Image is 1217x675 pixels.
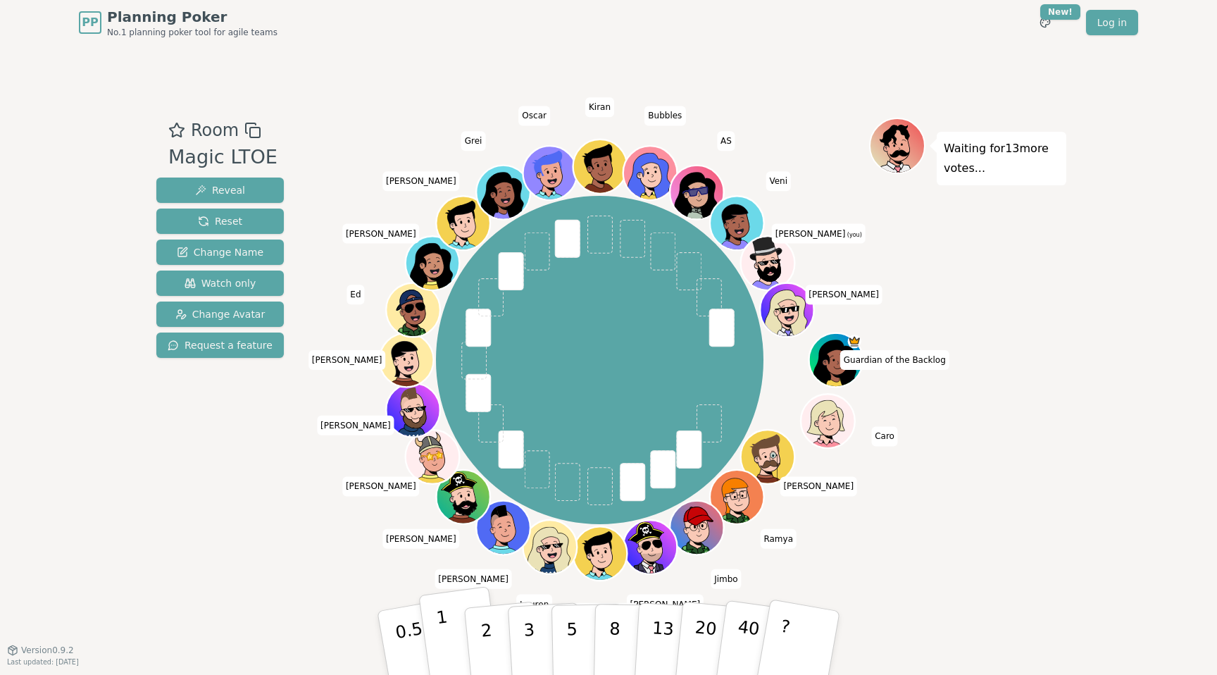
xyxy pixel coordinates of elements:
span: Click to change your name [382,171,460,191]
button: Reset [156,209,284,234]
span: Click to change your name [435,569,512,589]
button: Request a feature [156,333,284,358]
span: Room [191,118,239,143]
p: Waiting for 13 more votes... [944,139,1059,178]
span: Last updated: [DATE] [7,658,79,666]
button: Watch only [156,271,284,296]
span: Planning Poker [107,7,277,27]
span: No.1 planning poker tool for agile teams [107,27,277,38]
button: Change Avatar [156,302,284,327]
span: Click to change your name [342,224,420,244]
button: Change Name [156,240,284,265]
span: Click to change your name [308,350,386,370]
div: Magic LTOE [168,143,277,172]
span: Guardian of the Backlog is the host [847,335,861,348]
span: Click to change your name [780,476,857,496]
button: Version0.9.2 [7,645,74,656]
span: Click to change your name [627,595,704,614]
span: Click to change your name [585,97,614,117]
span: Reveal [195,183,245,197]
span: Click to change your name [561,603,639,623]
span: Click to change your name [772,224,866,244]
span: Version 0.9.2 [21,645,74,656]
span: Click to change your name [461,131,486,151]
button: Add as favourite [168,118,185,143]
span: Click to change your name [760,529,797,549]
span: Click to change your name [766,171,791,191]
div: New! [1040,4,1080,20]
span: Watch only [185,276,256,290]
span: Click to change your name [518,106,550,125]
button: Reveal [156,178,284,203]
span: Click to change your name [717,131,735,151]
button: Click to change your avatar [742,238,792,289]
span: Click to change your name [516,595,552,614]
span: Request a feature [168,338,273,352]
span: (you) [845,232,862,238]
span: PP [82,14,98,31]
span: Click to change your name [840,350,949,370]
span: Click to change your name [711,569,742,589]
a: Log in [1086,10,1138,35]
span: Click to change your name [342,476,420,496]
span: Click to change your name [382,529,460,549]
span: Click to change your name [805,285,882,304]
span: Click to change your name [317,416,394,435]
span: Click to change your name [347,285,364,304]
span: Change Name [177,245,263,259]
span: Click to change your name [871,426,898,446]
button: New! [1032,10,1058,35]
span: Click to change your name [644,106,685,125]
span: Change Avatar [175,307,266,321]
span: Reset [198,214,242,228]
a: PPPlanning PokerNo.1 planning poker tool for agile teams [79,7,277,38]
